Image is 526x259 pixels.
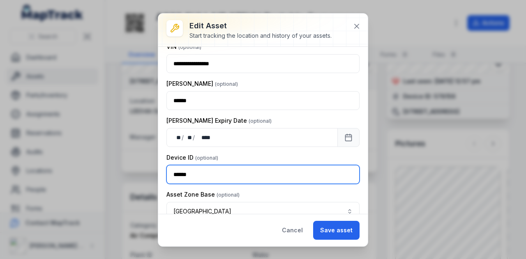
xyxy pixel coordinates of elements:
[166,202,360,221] button: [GEOGRAPHIC_DATA]
[166,80,238,88] label: [PERSON_NAME]
[173,133,182,142] div: day,
[166,43,201,51] label: VIN
[337,128,360,147] button: Calendar
[313,221,360,240] button: Save asset
[166,117,272,125] label: [PERSON_NAME] Expiry Date
[275,221,310,240] button: Cancel
[189,20,332,32] h3: Edit asset
[189,32,332,40] div: Start tracking the location and history of your assets.
[185,133,193,142] div: month,
[193,133,196,142] div: /
[166,154,218,162] label: Device ID
[182,133,185,142] div: /
[196,133,211,142] div: year,
[166,190,240,199] label: Asset Zone Base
